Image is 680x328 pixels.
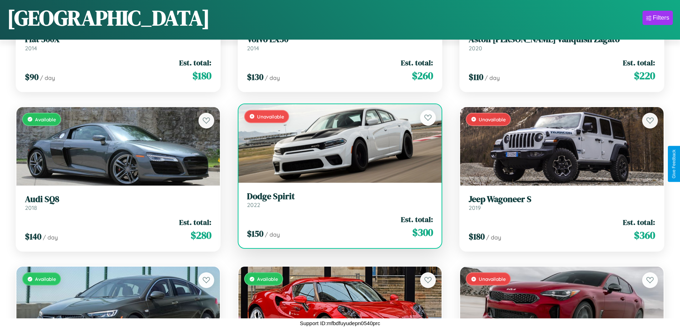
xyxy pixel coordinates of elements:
h3: Aston [PERSON_NAME] Vanquish Zagato [469,34,655,45]
span: Unavailable [257,113,284,120]
div: Filters [653,14,669,21]
span: Available [35,276,56,282]
span: 2018 [25,204,37,211]
a: Aston [PERSON_NAME] Vanquish Zagato2020 [469,34,655,52]
span: Est. total: [401,214,433,224]
span: Est. total: [179,217,211,227]
span: / day [486,234,501,241]
a: Fiat 500X2014 [25,34,211,52]
span: $ 90 [25,71,39,83]
span: $ 180 [469,231,485,242]
span: 2020 [469,45,482,52]
a: Volvo EX302014 [247,34,433,52]
span: $ 360 [634,228,655,242]
span: / day [265,231,280,238]
h3: Jeep Wagoneer S [469,194,655,205]
span: Available [35,116,56,122]
span: 2014 [25,45,37,52]
span: 2022 [247,201,260,208]
span: $ 220 [634,69,655,83]
a: Jeep Wagoneer S2019 [469,194,655,212]
span: / day [485,74,500,81]
span: $ 300 [412,225,433,239]
h3: Dodge Spirit [247,191,433,202]
span: $ 110 [469,71,483,83]
span: $ 180 [192,69,211,83]
span: Est. total: [623,217,655,227]
span: Unavailable [479,276,506,282]
span: 2014 [247,45,259,52]
span: / day [265,74,280,81]
span: $ 140 [25,231,41,242]
span: $ 260 [412,69,433,83]
span: / day [43,234,58,241]
button: Filters [643,11,673,25]
span: Est. total: [401,57,433,68]
span: Unavailable [479,116,506,122]
p: Support ID: mfbdfuyudepn0540prc [300,318,380,328]
span: Est. total: [623,57,655,68]
a: Dodge Spirit2022 [247,191,433,209]
h3: Volvo EX30 [247,34,433,45]
span: $ 280 [191,228,211,242]
span: $ 150 [247,228,263,239]
span: $ 130 [247,71,263,83]
h1: [GEOGRAPHIC_DATA] [7,3,210,32]
h3: Fiat 500X [25,34,211,45]
a: Audi SQ82018 [25,194,211,212]
div: Give Feedback [671,150,676,178]
span: 2019 [469,204,481,211]
span: / day [40,74,55,81]
h3: Audi SQ8 [25,194,211,205]
span: Available [257,276,278,282]
span: Est. total: [179,57,211,68]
